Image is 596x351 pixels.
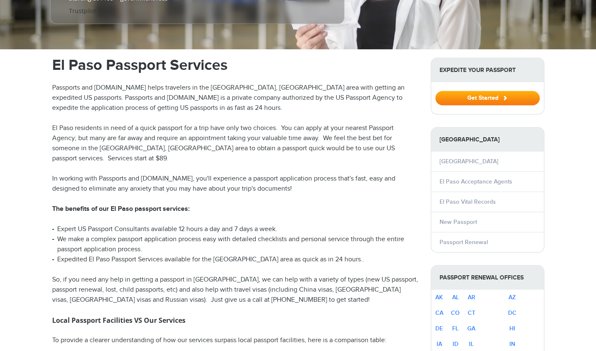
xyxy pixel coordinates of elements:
strong: Passport Renewal Offices [431,266,544,290]
a: DE [435,325,443,332]
a: IL [469,340,474,348]
li: We make a complex passport application process easy with detailed checklists and personal service... [52,234,418,255]
h1: El Paso Passport Services [52,58,418,73]
strong: Expedite Your Passport [431,58,544,82]
a: FL [452,325,458,332]
h3: Local Passport Facilities VS Our Services [52,315,418,325]
a: IN [509,340,515,348]
strong: The benefits of our El Paso passport services: [52,205,190,213]
a: El Paso Vital Records [440,198,496,205]
a: AZ [509,294,516,301]
strong: [GEOGRAPHIC_DATA] [431,128,544,152]
p: So, if you need any help in getting a passport in [GEOGRAPHIC_DATA], we can help with a variety o... [52,275,418,305]
p: To provide a clearer understanding of how our services surpass local passport facilities, here is... [52,335,418,346]
a: AR [468,294,475,301]
p: El Paso residents in need of a quick passport for a trip have only two choices. You can apply at ... [52,123,418,164]
li: Expedited El Paso Passport Services available for the [GEOGRAPHIC_DATA] area as quick as in 24 ho... [52,255,418,265]
p: In working with Passports and [DOMAIN_NAME], you'll experience a passport application process tha... [52,174,418,194]
a: AL [452,294,459,301]
a: AK [435,294,443,301]
a: CA [435,309,443,316]
a: El Paso Acceptance Agents [440,178,512,185]
a: Get Started [435,94,540,101]
a: Trustpilot [69,7,96,15]
li: Expert US Passport Consultants available 12 hours a day and 7 days a week. [52,224,418,234]
button: Get Started [435,91,540,105]
a: GA [467,325,475,332]
a: IA [437,340,442,348]
a: [GEOGRAPHIC_DATA] [440,158,498,165]
a: CO [451,309,460,316]
a: HI [509,325,515,332]
a: ID [453,340,458,348]
a: CT [468,309,475,316]
a: Passport Renewal [440,239,488,246]
a: DC [508,309,517,316]
a: New Passport [440,218,477,226]
p: Passports and [DOMAIN_NAME] helps travelers in the [GEOGRAPHIC_DATA], [GEOGRAPHIC_DATA] area with... [52,83,418,113]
